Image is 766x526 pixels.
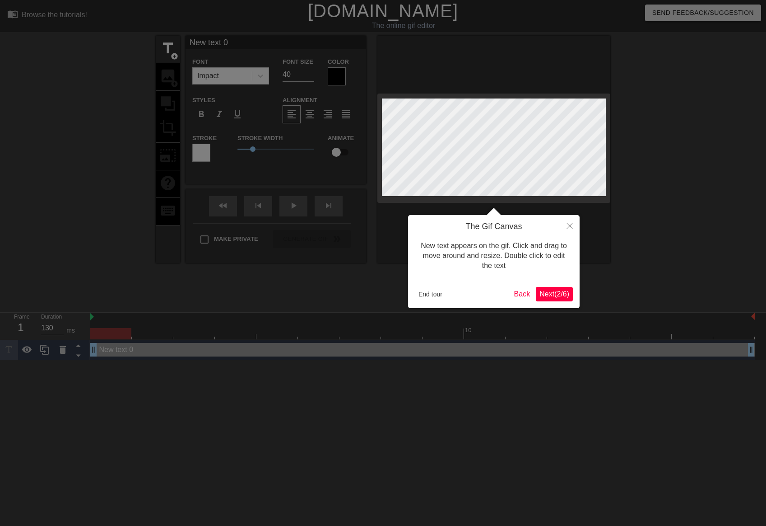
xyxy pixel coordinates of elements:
[511,287,534,301] button: Back
[536,287,573,301] button: Next
[415,232,573,280] div: New text appears on the gif. Click and drag to move around and resize. Double click to edit the text
[539,290,569,298] span: Next ( 2 / 6 )
[415,287,446,301] button: End tour
[415,222,573,232] h4: The Gif Canvas
[560,215,580,236] button: Close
